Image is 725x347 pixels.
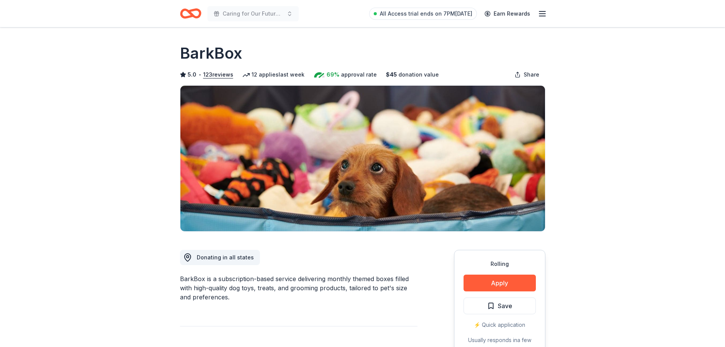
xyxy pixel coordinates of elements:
[180,86,545,231] img: Image for BarkBox
[508,67,545,82] button: Share
[180,43,242,64] h1: BarkBox
[464,297,536,314] button: Save
[198,72,201,78] span: •
[242,70,304,79] div: 12 applies last week
[197,254,254,261] span: Donating in all states
[203,70,233,79] button: 123reviews
[223,9,284,18] span: Caring for Our Future" Medical Scholarship Fundraiser"
[464,320,536,329] div: ⚡️ Quick application
[480,7,535,21] a: Earn Rewards
[341,70,377,79] span: approval rate
[369,8,477,20] a: All Access trial ends on 7PM[DATE]
[207,6,299,21] button: Caring for Our Future" Medical Scholarship Fundraiser"
[398,70,439,79] span: donation value
[327,70,339,79] span: 69%
[464,275,536,291] button: Apply
[386,70,397,79] span: $ 45
[180,274,417,302] div: BarkBox is a subscription-based service delivering monthly themed boxes filled with high-quality ...
[180,5,201,22] a: Home
[188,70,196,79] span: 5.0
[524,70,539,79] span: Share
[464,259,536,269] div: Rolling
[498,301,512,311] span: Save
[380,9,472,18] span: All Access trial ends on 7PM[DATE]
